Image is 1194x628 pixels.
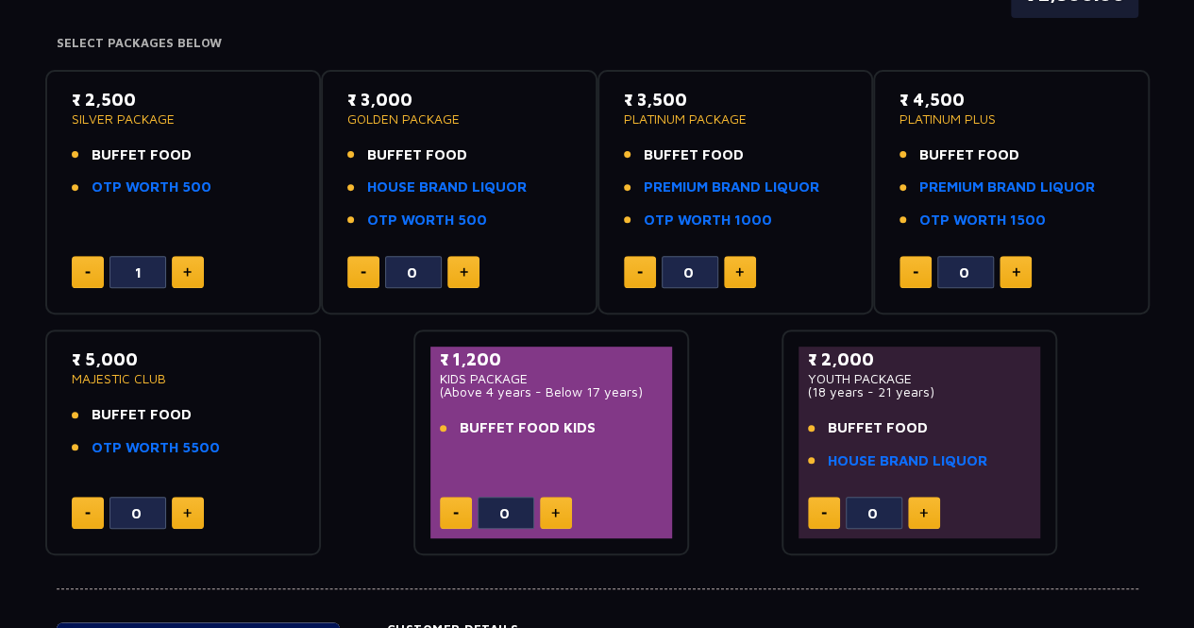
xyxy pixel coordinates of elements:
[828,417,928,439] span: BUFFET FOOD
[644,144,744,166] span: BUFFET FOOD
[72,347,295,372] p: ₹ 5,000
[92,144,192,166] span: BUFFET FOOD
[347,87,571,112] p: ₹ 3,000
[183,267,192,277] img: plus
[919,508,928,518] img: plus
[644,177,819,198] a: PREMIUM BRAND LIQUOR
[828,450,987,472] a: HOUSE BRAND LIQUOR
[361,271,366,274] img: minus
[919,177,1095,198] a: PREMIUM BRAND LIQUOR
[440,372,664,385] p: KIDS PACKAGE
[808,347,1032,372] p: ₹ 2,000
[900,87,1123,112] p: ₹ 4,500
[72,112,295,126] p: SILVER PACKAGE
[821,512,827,515] img: minus
[92,177,211,198] a: OTP WORTH 500
[919,144,1019,166] span: BUFFET FOOD
[919,210,1046,231] a: OTP WORTH 1500
[624,112,848,126] p: PLATINUM PACKAGE
[85,271,91,274] img: minus
[92,404,192,426] span: BUFFET FOOD
[1012,267,1020,277] img: plus
[900,112,1123,126] p: PLATINUM PLUS
[183,508,192,518] img: plus
[913,271,918,274] img: minus
[808,372,1032,385] p: YOUTH PACKAGE
[72,372,295,385] p: MAJESTIC CLUB
[453,512,459,515] img: minus
[808,385,1032,399] p: (18 years - 21 years)
[460,267,468,277] img: plus
[551,508,560,518] img: plus
[92,437,220,459] a: OTP WORTH 5500
[735,267,744,277] img: plus
[440,385,664,399] p: (Above 4 years - Below 17 years)
[460,417,596,439] span: BUFFET FOOD KIDS
[624,87,848,112] p: ₹ 3,500
[57,36,1138,51] h4: Select Packages Below
[367,177,527,198] a: HOUSE BRAND LIQUOR
[85,512,91,515] img: minus
[440,347,664,372] p: ₹ 1,200
[644,210,772,231] a: OTP WORTH 1000
[347,112,571,126] p: GOLDEN PACKAGE
[367,144,467,166] span: BUFFET FOOD
[367,210,487,231] a: OTP WORTH 500
[72,87,295,112] p: ₹ 2,500
[637,271,643,274] img: minus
